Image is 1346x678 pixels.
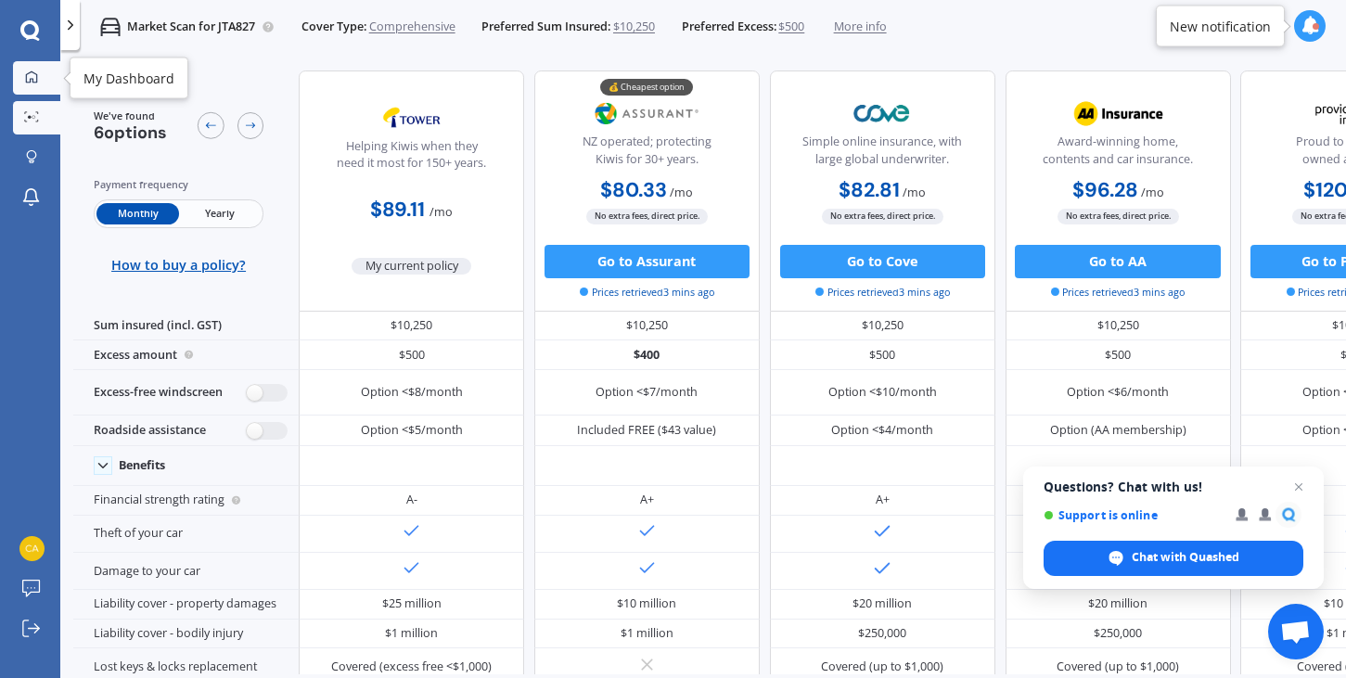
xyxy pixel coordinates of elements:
[301,19,366,35] span: Cover Type:
[370,197,425,223] b: $89.11
[821,659,943,675] div: Covered (up to $1,000)
[127,19,255,35] p: Market Scan for JTA827
[73,620,299,649] div: Liability cover - bodily injury
[1094,625,1142,642] div: $250,000
[1057,659,1179,675] div: Covered (up to $1,000)
[1051,285,1186,300] span: Prices retrieved 3 mins ago
[831,422,933,439] div: Option <$4/month
[534,312,760,341] div: $10,250
[534,340,760,370] div: $400
[596,384,698,401] div: Option <$7/month
[1067,384,1169,401] div: Option <$6/month
[1058,209,1179,224] span: No extra fees, direct price.
[361,384,463,401] div: Option <$8/month
[1141,185,1164,200] span: / mo
[94,122,167,144] span: 6 options
[119,458,165,473] div: Benefits
[1044,541,1303,576] div: Chat with Quashed
[828,384,937,401] div: Option <$10/month
[1006,312,1231,341] div: $10,250
[784,134,981,175] div: Simple online insurance, with large global underwriter.
[1050,422,1186,439] div: Option (AA membership)
[429,204,453,220] span: / mo
[73,590,299,620] div: Liability cover - property damages
[111,257,246,274] span: How to buy a policy?
[852,595,912,612] div: $20 million
[670,185,693,200] span: / mo
[100,17,121,37] img: car.f15378c7a67c060ca3f3.svg
[682,19,776,35] span: Preferred Excess:
[858,625,906,642] div: $250,000
[903,185,926,200] span: / mo
[1019,134,1216,175] div: Award-winning home, contents and car insurance.
[406,492,417,508] div: A-
[1132,549,1239,566] span: Chat with Quashed
[73,370,299,416] div: Excess-free windscreen
[770,340,995,370] div: $500
[96,203,178,224] span: Monthly
[815,285,950,300] span: Prices retrieved 3 mins ago
[586,209,708,224] span: No extra fees, direct price.
[1268,604,1324,659] div: Open chat
[577,422,716,439] div: Included FREE ($43 value)
[600,79,693,96] div: 💰 Cheapest option
[331,659,492,675] div: Covered (excess free <$1,000)
[1044,508,1223,522] span: Support is online
[839,177,900,203] b: $82.81
[580,285,714,300] span: Prices retrieved 3 mins ago
[73,486,299,516] div: Financial strength rating
[1006,340,1231,370] div: $500
[600,177,667,203] b: $80.33
[640,492,654,508] div: A+
[1063,93,1173,134] img: AA.webp
[770,312,995,341] div: $10,250
[1170,17,1271,35] div: New notification
[548,134,745,175] div: NZ operated; protecting Kiwis for 30+ years.
[1072,177,1138,203] b: $96.28
[617,595,676,612] div: $10 million
[385,625,438,642] div: $1 million
[621,625,673,642] div: $1 million
[382,595,442,612] div: $25 million
[299,312,524,341] div: $10,250
[481,19,610,35] span: Preferred Sum Insured:
[876,492,890,508] div: A+
[73,553,299,590] div: Damage to your car
[1288,476,1310,498] span: Close chat
[73,312,299,341] div: Sum insured (incl. GST)
[94,176,264,193] div: Payment frequency
[73,516,299,553] div: Theft of your car
[352,258,471,275] span: My current policy
[1015,245,1220,278] button: Go to AA
[822,209,943,224] span: No extra fees, direct price.
[314,138,510,180] div: Helping Kiwis when they need it most for 150+ years.
[179,203,261,224] span: Yearly
[83,69,174,87] div: My Dashboard
[73,340,299,370] div: Excess amount
[545,245,750,278] button: Go to Assurant
[834,19,887,35] span: More info
[94,109,167,123] span: We've found
[778,19,804,35] span: $500
[73,416,299,445] div: Roadside assistance
[827,93,938,134] img: Cove.webp
[780,245,985,278] button: Go to Cove
[1044,480,1303,494] span: Questions? Chat with us!
[613,19,655,35] span: $10,250
[592,93,702,134] img: Assurant.png
[356,96,467,138] img: Tower.webp
[19,536,45,561] img: ad526cfaab39d848572ca7cc3880e44a
[369,19,455,35] span: Comprehensive
[299,340,524,370] div: $500
[361,422,463,439] div: Option <$5/month
[1088,595,1147,612] div: $20 million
